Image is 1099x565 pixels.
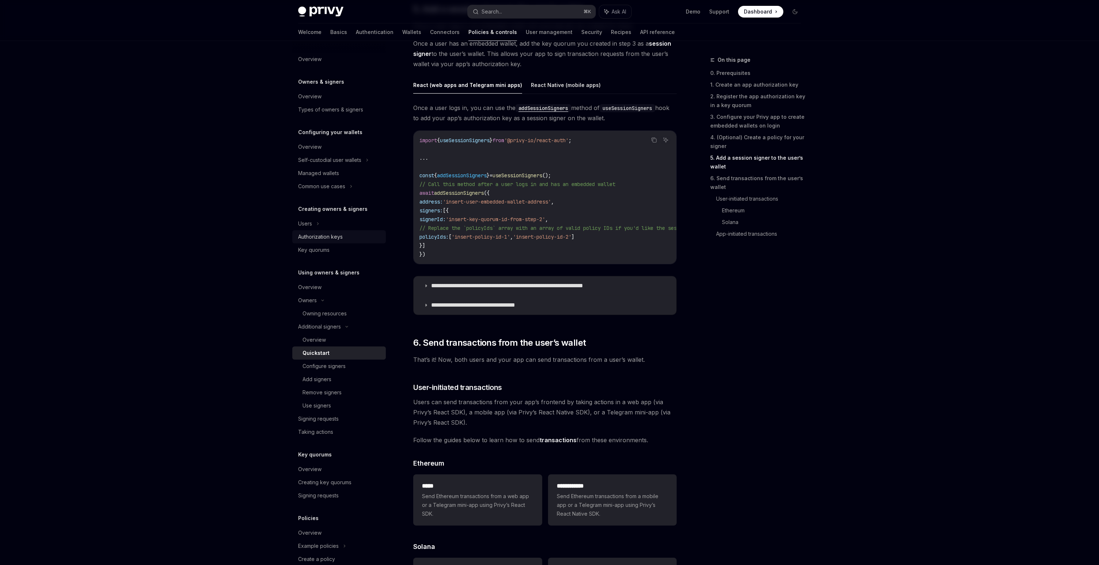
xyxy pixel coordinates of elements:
a: Wallets [402,23,421,41]
span: User-initiated transactions [413,382,502,393]
a: Overview [292,53,386,66]
span: useSessionSigners [440,137,490,144]
button: Copy the contents from the code block [649,135,659,145]
div: Overview [298,55,322,64]
div: Remove signers [303,388,342,397]
span: '@privy-io/react-auth' [504,137,568,144]
span: useSessionSigners [493,172,542,179]
a: Overview [292,526,386,539]
div: Overview [298,283,322,292]
div: Key quorums [298,246,330,254]
span: , [510,234,513,240]
div: Creating key quorums [298,478,351,487]
span: That’s it! Now, both users and your app can send transactions from a user’s wallet. [413,354,677,365]
span: On this page [718,56,750,64]
a: 0. Prerequisites [710,67,807,79]
a: Creating key quorums [292,476,386,489]
span: const [419,172,434,179]
a: *****Send Ethereum transactions from a web app or a Telegram mini-app using Privy’s React SDK. [413,474,542,526]
div: Signing requests [298,491,339,500]
span: await [419,190,434,196]
div: Overview [303,335,326,344]
div: Owning resources [303,309,347,318]
h5: Owners & signers [298,77,344,86]
span: Ask AI [612,8,626,15]
a: 6. Send transactions from the user’s wallet [710,172,807,193]
span: 'insert-key-quorum-id-from-step-2' [446,216,545,223]
a: Welcome [298,23,322,41]
a: Configure signers [292,360,386,373]
span: ; [568,137,571,144]
div: Overview [298,143,322,151]
span: , [551,198,554,205]
code: addSessionSigners [516,104,571,112]
span: ... [419,155,428,161]
a: Key quorums [292,243,386,257]
a: Policies & controls [468,23,517,41]
span: 'insert-policy-id-2' [513,234,571,240]
span: 'insert-policy-id-1' [452,234,510,240]
a: Overview [292,90,386,103]
span: Once a user logs in, you can use the method of hook to add your app’s authorization key as a sess... [413,103,677,123]
button: Ask AI [599,5,631,18]
div: Common use cases [298,182,345,191]
a: Types of owners & signers [292,103,386,116]
button: Ask AI [661,135,670,145]
a: Overview [292,463,386,476]
span: } [490,137,493,144]
span: Ethereum [413,458,444,468]
a: Recipes [611,23,631,41]
div: Configure signers [303,362,346,371]
span: signerId: [419,216,446,223]
span: policyIds: [419,234,449,240]
div: Overview [298,465,322,474]
span: Send Ethereum transactions from a web app or a Telegram mini-app using Privy’s React SDK. [422,492,533,518]
h5: Configuring your wallets [298,128,362,137]
a: Overview [292,140,386,153]
div: Signing requests [298,414,339,423]
div: Example policies [298,542,339,550]
span: (); [542,172,551,179]
span: ⌘ K [583,9,591,15]
button: React (web apps and Telegram mini apps) [413,76,522,94]
a: User-initiated transactions [716,193,807,205]
a: 3. Configure your Privy app to create embedded wallets on login [710,111,807,132]
a: Remove signers [292,386,386,399]
h5: Key quorums [298,450,332,459]
span: { [437,137,440,144]
div: Search... [482,7,502,16]
a: Taking actions [292,425,386,439]
a: Support [709,8,729,15]
code: useSessionSigners [600,104,655,112]
a: Ethereum [722,205,807,216]
a: Overview [292,333,386,346]
a: Add signers [292,373,386,386]
a: 4. (Optional) Create a policy for your signer [710,132,807,152]
span: [ [449,234,452,240]
a: Quickstart [292,346,386,360]
span: 'insert-user-embedded-wallet-address' [443,198,551,205]
div: Overview [298,92,322,101]
a: 5. Add a session signer to the user’s wallet [710,152,807,172]
span: Once a user has an embedded wallet, add the key quorum you created in step 3 as a to the user’s w... [413,38,677,69]
a: Signing requests [292,412,386,425]
a: 1. Create an app authorization key [710,79,807,91]
a: Demo [686,8,700,15]
button: React Native (mobile apps) [531,76,601,94]
a: Connectors [430,23,460,41]
a: App-initiated transactions [716,228,807,240]
div: Add signers [303,375,331,384]
a: 2. Register the app authorization key in a key quorum [710,91,807,111]
span: Follow the guides below to learn how to send from these environments. [413,435,677,445]
a: Dashboard [738,6,783,18]
span: }] [419,242,425,249]
a: Authorization keys [292,230,386,243]
span: addSessionSigners [437,172,487,179]
a: Basics [330,23,347,41]
a: addSessionSigners [516,104,571,111]
span: } [487,172,490,179]
a: API reference [640,23,675,41]
h5: Policies [298,514,319,523]
div: Taking actions [298,428,333,436]
div: Managed wallets [298,169,339,178]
